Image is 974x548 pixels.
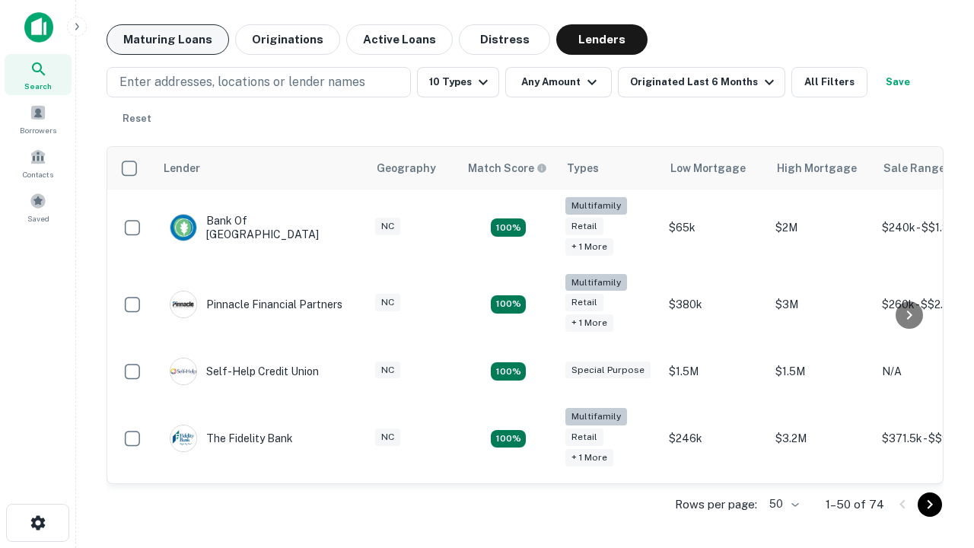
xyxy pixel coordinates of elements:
[918,492,942,517] button: Go to next page
[375,429,400,446] div: NC
[768,147,874,190] th: High Mortgage
[630,73,778,91] div: Originated Last 6 Months
[661,147,768,190] th: Low Mortgage
[5,54,72,95] a: Search
[883,159,945,177] div: Sale Range
[459,147,558,190] th: Capitalize uses an advanced AI algorithm to match your search with the best lender. The match sco...
[107,67,411,97] button: Enter addresses, locations or lender names
[491,218,526,237] div: Matching Properties: 17, hasApolloMatch: undefined
[20,124,56,136] span: Borrowers
[898,426,974,499] iframe: Chat Widget
[661,342,768,400] td: $1.5M
[491,295,526,314] div: Matching Properties: 17, hasApolloMatch: undefined
[565,449,613,467] div: + 1 more
[670,159,746,177] div: Low Mortgage
[661,266,768,343] td: $380k
[170,215,196,241] img: picture
[170,425,196,451] img: picture
[375,218,400,235] div: NC
[491,362,526,381] div: Matching Properties: 11, hasApolloMatch: undefined
[565,314,613,332] div: + 1 more
[170,358,319,385] div: Self-help Credit Union
[170,291,342,318] div: Pinnacle Financial Partners
[23,168,53,180] span: Contacts
[468,160,544,177] h6: Match Score
[567,159,599,177] div: Types
[375,294,400,311] div: NC
[113,104,161,134] button: Reset
[375,362,400,379] div: NC
[556,24,648,55] button: Lenders
[377,159,436,177] div: Geography
[170,292,196,317] img: picture
[565,362,651,379] div: Special Purpose
[558,147,661,190] th: Types
[170,358,196,384] img: picture
[768,190,874,266] td: $2M
[154,147,368,190] th: Lender
[24,12,53,43] img: capitalize-icon.png
[768,342,874,400] td: $1.5M
[505,67,612,97] button: Any Amount
[565,238,613,256] div: + 1 more
[826,495,884,514] p: 1–50 of 74
[5,98,72,139] a: Borrowers
[768,400,874,477] td: $3.2M
[565,408,627,425] div: Multifamily
[768,266,874,343] td: $3M
[565,218,603,235] div: Retail
[235,24,340,55] button: Originations
[565,294,603,311] div: Retail
[170,214,352,241] div: Bank Of [GEOGRAPHIC_DATA]
[346,24,453,55] button: Active Loans
[777,159,857,177] div: High Mortgage
[107,24,229,55] button: Maturing Loans
[565,429,603,446] div: Retail
[791,67,867,97] button: All Filters
[565,274,627,292] div: Multifamily
[5,142,72,183] a: Contacts
[27,212,49,225] span: Saved
[368,147,459,190] th: Geography
[164,159,200,177] div: Lender
[661,190,768,266] td: $65k
[5,186,72,228] a: Saved
[24,80,52,92] span: Search
[565,197,627,215] div: Multifamily
[661,400,768,477] td: $246k
[763,493,801,515] div: 50
[119,73,365,91] p: Enter addresses, locations or lender names
[459,24,550,55] button: Distress
[170,425,293,452] div: The Fidelity Bank
[675,495,757,514] p: Rows per page:
[874,67,922,97] button: Save your search to get updates of matches that match your search criteria.
[468,160,547,177] div: Capitalize uses an advanced AI algorithm to match your search with the best lender. The match sco...
[417,67,499,97] button: 10 Types
[491,430,526,448] div: Matching Properties: 10, hasApolloMatch: undefined
[618,67,785,97] button: Originated Last 6 Months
